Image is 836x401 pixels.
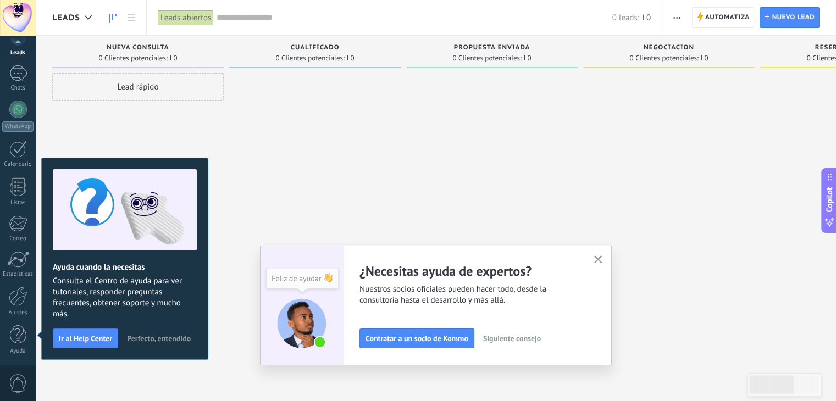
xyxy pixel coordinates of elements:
[524,55,532,62] span: L0
[760,7,820,28] a: Nuevo lead
[291,44,340,52] span: Cualificado
[629,55,698,62] span: 0 Clientes potenciales:
[359,284,580,306] span: Nuestros socios oficiales pueden hacer todo, desde la consultoría hasta el desarrollo y más allá.
[59,335,112,342] span: Ir al Help Center
[478,330,546,347] button: Siguiente consejo
[235,44,395,53] div: Cualificado
[158,10,214,26] div: Leads abiertos
[2,85,34,92] div: Chats
[2,235,34,242] div: Correo
[589,44,749,53] div: Negociación
[366,335,468,342] span: Contratar a un socio de Kommo
[2,121,34,132] div: WhatsApp
[692,7,755,28] a: Automatiza
[612,13,639,23] span: 0 leads:
[359,328,474,348] button: Contratar a un socio de Kommo
[53,262,197,272] h2: Ayuda cuando la necesitas
[98,55,167,62] span: 0 Clientes potenciales:
[2,348,34,355] div: Ayuda
[347,55,355,62] span: L0
[701,55,708,62] span: L0
[705,8,750,27] span: Automatiza
[122,330,196,347] button: Perfecto, entendido
[642,13,651,23] span: L0
[669,7,685,28] button: Más
[412,44,572,53] div: Propuesta enviada
[824,187,835,213] span: Copilot
[772,8,815,27] span: Nuevo lead
[103,7,122,29] a: Leads
[483,335,541,342] span: Siguiente consejo
[52,13,80,23] span: Leads
[452,55,521,62] span: 0 Clientes potenciales:
[359,263,580,280] h2: ¿Necesitas ayuda de expertos?
[127,335,191,342] span: Perfecto, entendido
[58,44,218,53] div: Nueva consulta
[275,55,344,62] span: 0 Clientes potenciales:
[2,161,34,168] div: Calendario
[122,7,141,29] a: Lista
[52,73,224,101] div: Lead rápido
[170,55,178,62] span: L0
[2,199,34,207] div: Listas
[107,44,169,52] span: Nueva consulta
[53,328,118,348] button: Ir al Help Center
[2,309,34,316] div: Ajustes
[53,276,197,320] span: Consulta el Centro de ayuda para ver tutoriales, responder preguntas frecuentes, obtener soporte ...
[454,44,530,52] span: Propuesta enviada
[644,44,694,52] span: Negociación
[2,271,34,278] div: Estadísticas
[2,49,34,57] div: Leads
